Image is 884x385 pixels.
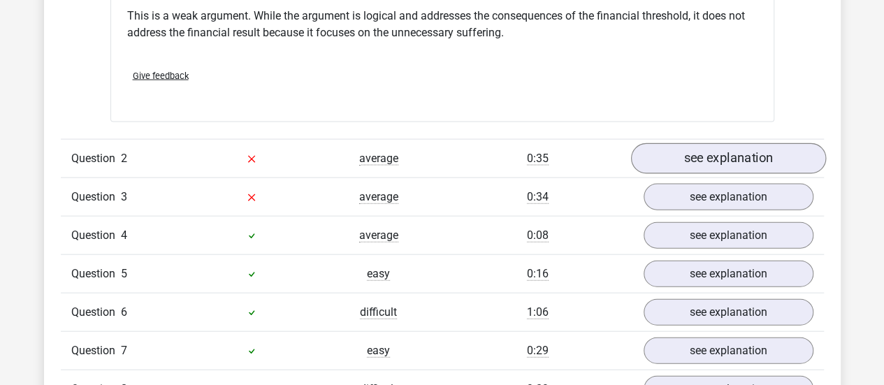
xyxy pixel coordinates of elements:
[644,184,813,210] a: see explanation
[121,152,127,165] span: 2
[644,222,813,249] a: see explanation
[71,304,121,321] span: Question
[527,344,549,358] span: 0:29
[527,305,549,319] span: 1:06
[359,152,398,166] span: average
[527,190,549,204] span: 0:34
[367,267,390,281] span: easy
[127,8,758,41] p: This is a weak argument. While the argument is logical and addresses the consequences of the fina...
[121,267,127,280] span: 5
[121,344,127,357] span: 7
[359,190,398,204] span: average
[630,143,825,174] a: see explanation
[527,152,549,166] span: 0:35
[527,228,549,242] span: 0:08
[71,342,121,359] span: Question
[133,71,189,81] span: Give feedback
[527,267,549,281] span: 0:16
[121,305,127,319] span: 6
[121,190,127,203] span: 3
[71,227,121,244] span: Question
[644,337,813,364] a: see explanation
[71,266,121,282] span: Question
[367,344,390,358] span: easy
[644,261,813,287] a: see explanation
[360,305,397,319] span: difficult
[71,150,121,167] span: Question
[644,299,813,326] a: see explanation
[359,228,398,242] span: average
[121,228,127,242] span: 4
[71,189,121,205] span: Question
